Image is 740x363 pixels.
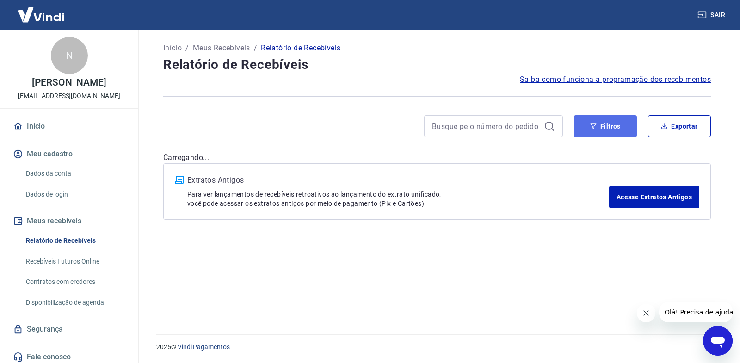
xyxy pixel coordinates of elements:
[22,164,127,183] a: Dados da conta
[178,343,230,351] a: Vindi Pagamentos
[609,186,699,208] a: Acesse Extratos Antigos
[193,43,250,54] a: Meus Recebíveis
[11,0,71,29] img: Vindi
[637,304,655,322] iframe: Fechar mensagem
[659,302,733,322] iframe: Mensagem da empresa
[187,175,609,186] p: Extratos Antigos
[18,91,120,101] p: [EMAIL_ADDRESS][DOMAIN_NAME]
[520,74,711,85] a: Saiba como funciona a programação dos recebimentos
[175,176,184,184] img: ícone
[6,6,78,14] span: Olá! Precisa de ajuda?
[11,319,127,339] a: Segurança
[11,116,127,136] a: Início
[22,293,127,312] a: Disponibilização de agenda
[185,43,189,54] p: /
[163,43,182,54] a: Início
[163,152,711,163] p: Carregando...
[11,211,127,231] button: Meus recebíveis
[32,78,106,87] p: [PERSON_NAME]
[156,342,718,352] p: 2025 ©
[22,272,127,291] a: Contratos com credores
[163,55,711,74] h4: Relatório de Recebíveis
[11,144,127,164] button: Meu cadastro
[696,6,729,24] button: Sair
[22,252,127,271] a: Recebíveis Futuros Online
[22,185,127,204] a: Dados de login
[22,231,127,250] a: Relatório de Recebíveis
[574,115,637,137] button: Filtros
[432,119,540,133] input: Busque pelo número do pedido
[703,326,733,356] iframe: Botão para abrir a janela de mensagens
[261,43,340,54] p: Relatório de Recebíveis
[187,190,609,208] p: Para ver lançamentos de recebíveis retroativos ao lançamento do extrato unificado, você pode aces...
[51,37,88,74] div: N
[254,43,257,54] p: /
[648,115,711,137] button: Exportar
